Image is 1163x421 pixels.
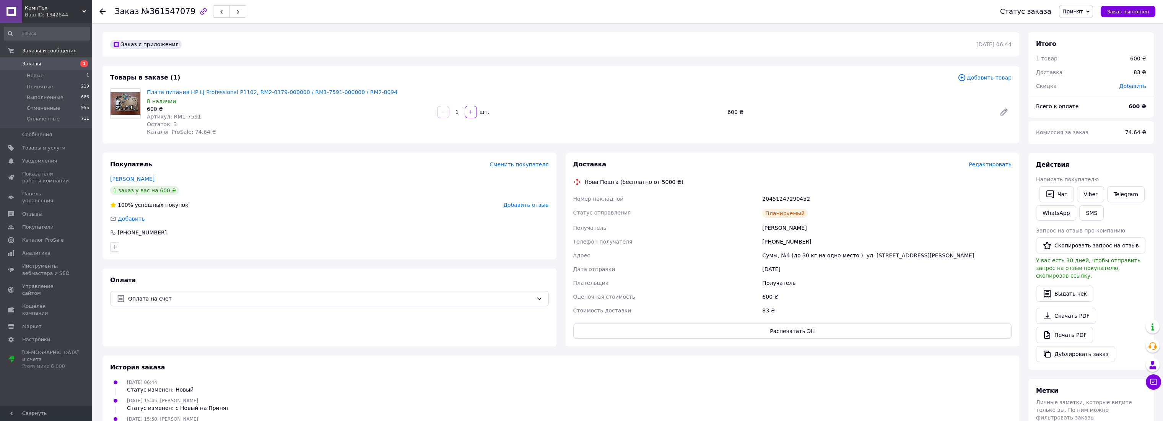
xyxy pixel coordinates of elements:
div: Получатель [761,276,1013,290]
time: [DATE] 06:44 [976,41,1012,47]
div: шт. [478,108,490,116]
button: SMS [1079,205,1104,221]
b: 600 ₴ [1129,103,1146,109]
a: Печать PDF [1036,327,1093,343]
span: Номер накладной [573,196,624,202]
span: 955 [81,105,89,112]
span: Отмененные [27,105,60,112]
span: Принят [1062,8,1083,15]
a: WhatsApp [1036,205,1076,221]
span: Доставка [573,161,607,168]
span: Маркет [22,323,42,330]
span: Кошелек компании [22,303,71,317]
span: Заказы [22,60,41,67]
div: 600 ₴ [761,290,1013,304]
span: Оценочная стоимость [573,294,636,300]
span: Покупатели [22,224,54,231]
span: 686 [81,94,89,101]
span: Добавить отзыв [503,202,548,208]
span: Заказы и сообщения [22,47,76,54]
button: Скопировать запрос на отзыв [1036,237,1145,254]
span: Комиссия за заказ [1036,129,1088,135]
span: Оплаченные [27,115,60,122]
span: [DATE] 15:45, [PERSON_NAME] [127,398,198,403]
div: Заказ с приложения [110,40,182,49]
span: Оплата на счет [128,294,533,303]
span: КомпТех [25,5,82,11]
div: Сумы, №4 (до 30 кг на одно место ): ул. [STREET_ADDRESS][PERSON_NAME] [761,249,1013,262]
span: Телефон получателя [573,239,633,245]
span: Показатели работы компании [22,171,71,184]
span: Сообщения [22,131,52,138]
div: 83 ₴ [761,304,1013,317]
span: Статус отправления [573,210,631,216]
div: [PHONE_NUMBER] [761,235,1013,249]
span: Личные заметки, которые видите только вы. По ним можно фильтровать заказы [1036,399,1132,421]
span: Отзывы [22,211,42,218]
span: 219 [81,83,89,90]
div: успешных покупок [110,201,189,209]
a: Скачать PDF [1036,308,1096,324]
a: Viber [1077,186,1104,202]
div: 20451247290452 [761,192,1013,206]
input: Поиск [4,27,90,41]
span: 711 [81,115,89,122]
div: Ваш ID: 1342844 [25,11,92,18]
span: Получатель [573,225,607,231]
div: 600 ₴ [1130,55,1146,62]
span: Управление сайтом [22,283,71,297]
span: В наличии [147,98,176,104]
span: Стоимость доставки [573,307,631,314]
span: 100% [118,202,133,208]
span: Оплата [110,276,136,284]
span: №361547079 [141,7,195,16]
span: Артикул: RM1-7591 [147,114,201,120]
span: 1 [80,60,88,67]
span: Каталог ProSale: 74.64 ₴ [147,129,216,135]
div: 83 ₴ [1129,64,1151,81]
span: Новые [27,72,44,79]
span: Уведомления [22,158,57,164]
span: Плательщик [573,280,609,286]
div: [PHONE_NUMBER] [117,229,168,236]
div: Статус изменен: Новый [127,386,194,393]
span: Написать покупателю [1036,176,1099,182]
span: Покупатель [110,161,152,168]
span: Добавить [1119,83,1146,89]
span: 74.64 ₴ [1125,129,1146,135]
span: 1 [86,72,89,79]
div: [DATE] [761,262,1013,276]
button: Чат с покупателем [1146,374,1161,390]
a: Telegram [1107,186,1145,202]
span: [DATE] 06:44 [127,380,157,385]
span: Действия [1036,161,1069,168]
span: Дата отправки [573,266,615,272]
span: Редактировать [969,161,1012,167]
span: Принятые [27,83,53,90]
span: Скидка [1036,83,1057,89]
span: Добавить товар [958,73,1012,82]
span: У вас есть 30 дней, чтобы отправить запрос на отзыв покупателю, скопировав ссылку. [1036,257,1140,279]
span: Итого [1036,40,1056,47]
div: 600 ₴ [724,107,993,117]
button: Дублировать заказ [1036,346,1115,362]
span: Инструменты вебмастера и SEO [22,263,71,276]
span: [DEMOGRAPHIC_DATA] и счета [22,349,79,370]
span: Доставка [1036,69,1062,75]
span: Товары в заказе (1) [110,74,180,81]
span: Выполненные [27,94,63,101]
div: 1 заказ у вас на 600 ₴ [110,186,179,195]
div: Статус заказа [1000,8,1051,15]
span: Каталог ProSale [22,237,63,244]
img: Плата питания HP LJ Professional P1102, RM2-0179-000000 / RM1-7591-000000 / RM2-8094 [111,92,140,115]
span: Адрес [573,252,590,258]
button: Выдать чек [1036,286,1093,302]
div: Нова Пошта (бесплатно от 5000 ₴) [583,178,685,186]
div: [PERSON_NAME] [761,221,1013,235]
button: Заказ выполнен [1101,6,1155,17]
span: Остаток: 3 [147,121,177,127]
span: Заказ выполнен [1107,9,1149,15]
a: Редактировать [996,104,1012,120]
span: Аналитика [22,250,50,257]
button: Распечатать ЭН [573,323,1012,339]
